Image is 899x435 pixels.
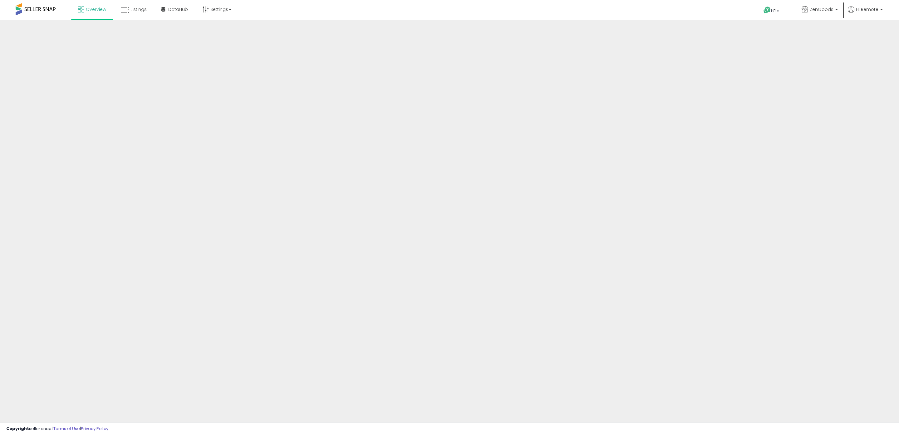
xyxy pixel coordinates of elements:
[848,6,883,20] a: Hi Remote
[856,6,878,12] span: Hi Remote
[86,6,106,12] span: Overview
[763,6,771,14] i: Get Help
[759,2,792,20] a: Help
[771,8,779,13] span: Help
[130,6,147,12] span: Listings
[810,6,833,12] span: ZenGoods
[168,6,188,12] span: DataHub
